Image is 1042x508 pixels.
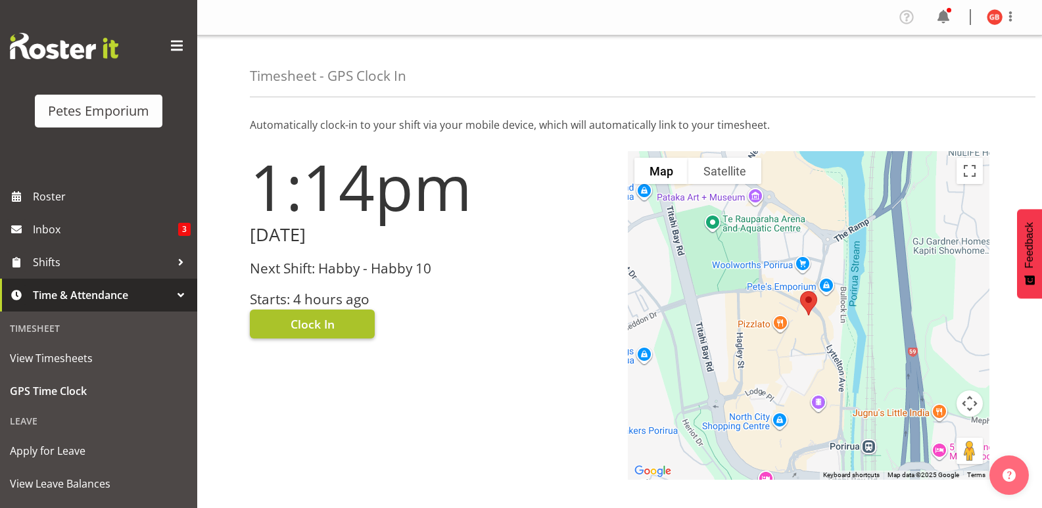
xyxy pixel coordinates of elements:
[250,225,612,245] h2: [DATE]
[3,315,194,342] div: Timesheet
[33,187,191,206] span: Roster
[3,342,194,375] a: View Timesheets
[3,467,194,500] a: View Leave Balances
[178,223,191,236] span: 3
[250,292,612,307] h3: Starts: 4 hours ago
[987,9,1003,25] img: gillian-byford11184.jpg
[957,158,983,184] button: Toggle fullscreen view
[888,471,959,478] span: Map data ©2025 Google
[1017,209,1042,298] button: Feedback - Show survey
[688,158,761,184] button: Show satellite imagery
[3,434,194,467] a: Apply for Leave
[631,463,675,480] img: Google
[10,33,118,59] img: Rosterit website logo
[48,101,149,121] div: Petes Emporium
[250,310,375,338] button: Clock In
[10,441,187,461] span: Apply for Leave
[967,471,985,478] a: Terms (opens in new tab)
[631,463,675,480] a: Open this area in Google Maps (opens a new window)
[33,252,171,272] span: Shifts
[33,285,171,305] span: Time & Attendance
[250,117,989,133] p: Automatically clock-in to your shift via your mobile device, which will automatically link to you...
[291,315,335,333] span: Clock In
[10,348,187,368] span: View Timesheets
[823,471,880,480] button: Keyboard shortcuts
[3,375,194,407] a: GPS Time Clock
[10,474,187,494] span: View Leave Balances
[250,261,612,276] h3: Next Shift: Habby - Habby 10
[3,407,194,434] div: Leave
[250,151,612,222] h1: 1:14pm
[1024,222,1035,268] span: Feedback
[250,68,406,83] h4: Timesheet - GPS Clock In
[957,438,983,464] button: Drag Pegman onto the map to open Street View
[1003,469,1016,482] img: help-xxl-2.png
[10,381,187,401] span: GPS Time Clock
[957,390,983,417] button: Map camera controls
[33,219,178,239] span: Inbox
[634,158,688,184] button: Show street map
